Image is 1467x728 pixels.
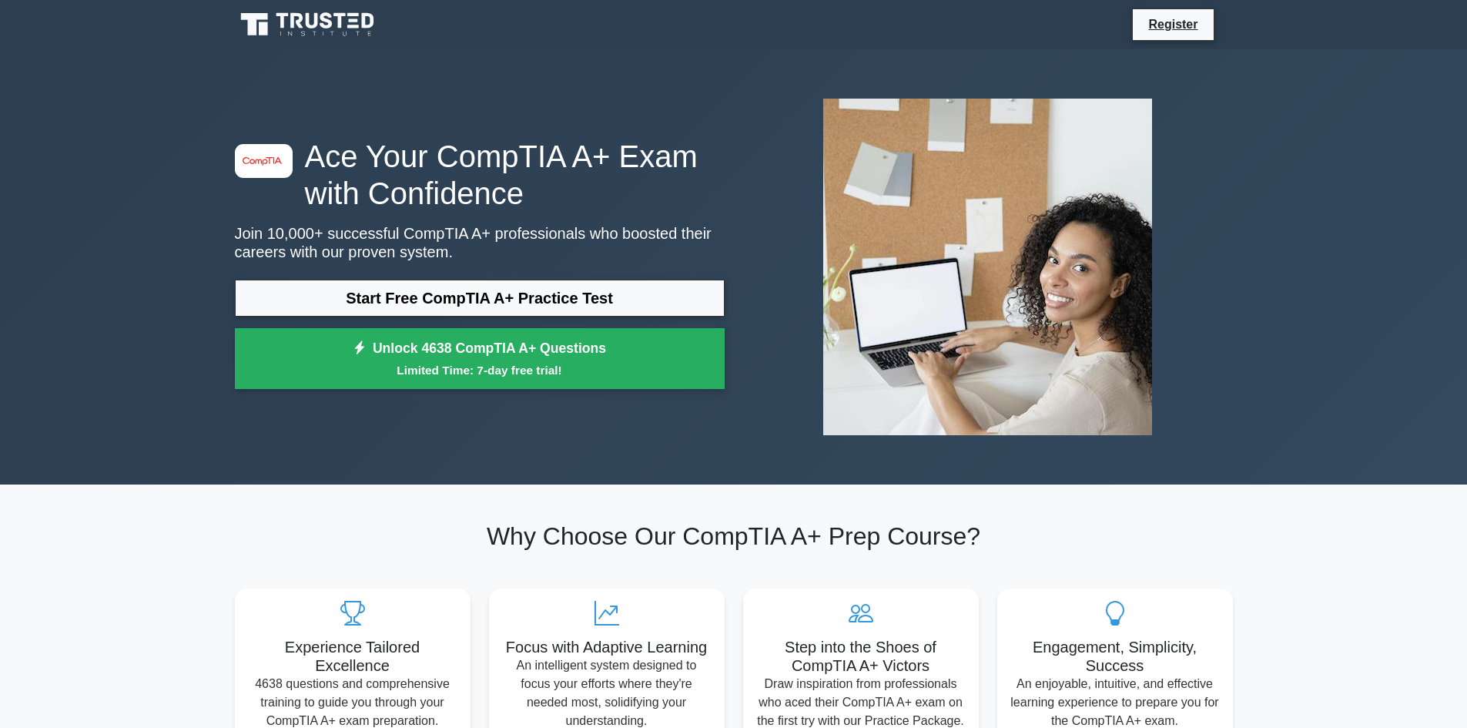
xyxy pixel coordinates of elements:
h1: Ace Your CompTIA A+ Exam with Confidence [235,138,725,212]
h5: Experience Tailored Excellence [247,638,458,675]
h5: Focus with Adaptive Learning [501,638,712,656]
a: Register [1139,15,1207,34]
a: Unlock 4638 CompTIA A+ QuestionsLimited Time: 7-day free trial! [235,328,725,390]
h5: Engagement, Simplicity, Success [1010,638,1221,675]
a: Start Free CompTIA A+ Practice Test [235,280,725,317]
h2: Why Choose Our CompTIA A+ Prep Course? [235,522,1233,551]
small: Limited Time: 7-day free trial! [254,361,705,379]
p: Join 10,000+ successful CompTIA A+ professionals who boosted their careers with our proven system. [235,224,725,261]
h5: Step into the Shoes of CompTIA A+ Victors [755,638,966,675]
